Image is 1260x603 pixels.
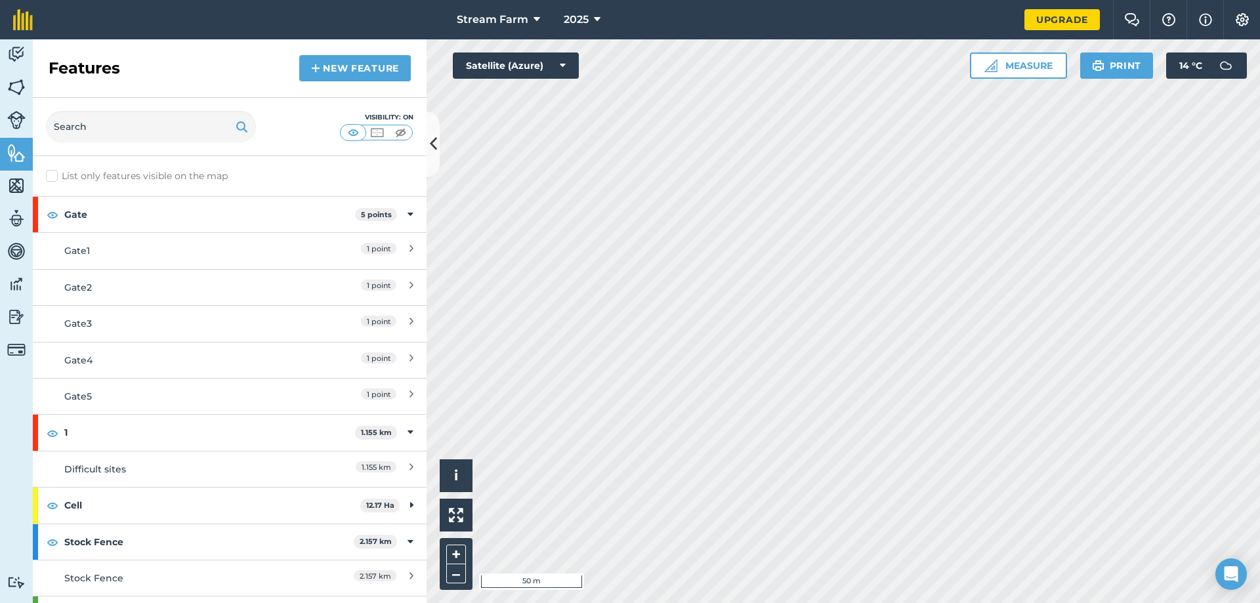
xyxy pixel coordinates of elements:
[7,341,26,359] img: svg+xml;base64,PD94bWwgdmVyc2lvbj0iMS4wIiBlbmNvZGluZz0idXRmLTgiPz4KPCEtLSBHZW5lcmF0b3I6IEFkb2JlIE...
[236,119,248,135] img: svg+xml;base64,PHN2ZyB4bWxucz0iaHR0cDovL3d3dy53My5vcmcvMjAwMC9zdmciIHdpZHRoPSIxOSIgaGVpZ2h0PSIyNC...
[64,316,297,331] div: Gate3
[47,497,58,513] img: svg+xml;base64,PHN2ZyB4bWxucz0iaHR0cDovL3d3dy53My5vcmcvMjAwMC9zdmciIHdpZHRoPSIxOCIgaGVpZ2h0PSIyNC...
[7,143,26,163] img: svg+xml;base64,PHN2ZyB4bWxucz0iaHR0cDovL3d3dy53My5vcmcvMjAwMC9zdmciIHdpZHRoPSI1NiIgaGVpZ2h0PSI2MC...
[446,564,466,583] button: –
[64,280,297,295] div: Gate2
[1124,13,1140,26] img: Two speech bubbles overlapping with the left bubble in the forefront
[453,52,579,79] button: Satellite (Azure)
[361,316,396,327] span: 1 point
[33,232,427,268] a: Gate11 point
[7,77,26,97] img: svg+xml;base64,PHN2ZyB4bWxucz0iaHR0cDovL3d3dy53My5vcmcvMjAwMC9zdmciIHdpZHRoPSI1NiIgaGVpZ2h0PSI2MC...
[64,462,297,476] div: Difficult sites
[64,389,297,404] div: Gate5
[64,571,297,585] div: Stock Fence
[1080,52,1154,79] button: Print
[7,111,26,129] img: svg+xml;base64,PD94bWwgdmVyc2lvbj0iMS4wIiBlbmNvZGluZz0idXRmLTgiPz4KPCEtLSBHZW5lcmF0b3I6IEFkb2JlIE...
[360,537,392,546] strong: 2.157 km
[64,488,360,523] strong: Cell
[1179,52,1202,79] span: 14 ° C
[449,508,463,522] img: Four arrows, one pointing top left, one top right, one bottom right and the last bottom left
[33,451,427,487] a: Difficult sites1.155 km
[1092,58,1104,73] img: svg+xml;base64,PHN2ZyB4bWxucz0iaHR0cDovL3d3dy53My5vcmcvMjAwMC9zdmciIHdpZHRoPSIxOSIgaGVpZ2h0PSIyNC...
[33,415,427,450] div: 11.155 km
[33,269,427,305] a: Gate21 point
[361,243,396,254] span: 1 point
[46,169,228,183] label: List only features visible on the map
[1234,13,1250,26] img: A cog icon
[7,45,26,64] img: svg+xml;base64,PD94bWwgdmVyc2lvbj0iMS4wIiBlbmNvZGluZz0idXRmLTgiPz4KPCEtLSBHZW5lcmF0b3I6IEFkb2JlIE...
[1166,52,1247,79] button: 14 °C
[7,274,26,294] img: svg+xml;base64,PD94bWwgdmVyc2lvbj0iMS4wIiBlbmNvZGluZz0idXRmLTgiPz4KPCEtLSBHZW5lcmF0b3I6IEFkb2JlIE...
[7,241,26,261] img: svg+xml;base64,PD94bWwgdmVyc2lvbj0iMS4wIiBlbmNvZGluZz0idXRmLTgiPz4KPCEtLSBHZW5lcmF0b3I6IEFkb2JlIE...
[64,243,297,258] div: Gate1
[361,428,392,437] strong: 1.155 km
[299,55,411,81] a: New feature
[13,9,33,30] img: fieldmargin Logo
[970,52,1067,79] button: Measure
[47,425,58,441] img: svg+xml;base64,PHN2ZyB4bWxucz0iaHR0cDovL3d3dy53My5vcmcvMjAwMC9zdmciIHdpZHRoPSIxOCIgaGVpZ2h0PSIyNC...
[64,524,354,560] strong: Stock Fence
[7,307,26,327] img: svg+xml;base64,PD94bWwgdmVyc2lvbj0iMS4wIiBlbmNvZGluZz0idXRmLTgiPz4KPCEtLSBHZW5lcmF0b3I6IEFkb2JlIE...
[354,570,396,581] span: 2.157 km
[361,388,396,400] span: 1 point
[46,111,256,142] input: Search
[366,501,394,510] strong: 12.17 Ha
[64,197,355,232] strong: Gate
[33,378,427,414] a: Gate51 point
[369,126,385,139] img: svg+xml;base64,PHN2ZyB4bWxucz0iaHR0cDovL3d3dy53My5vcmcvMjAwMC9zdmciIHdpZHRoPSI1MCIgaGVpZ2h0PSI0MC...
[1215,558,1247,590] div: Open Intercom Messenger
[454,467,458,484] span: i
[311,60,320,76] img: svg+xml;base64,PHN2ZyB4bWxucz0iaHR0cDovL3d3dy53My5vcmcvMjAwMC9zdmciIHdpZHRoPSIxNCIgaGVpZ2h0PSIyNC...
[564,12,589,28] span: 2025
[33,560,427,596] a: Stock Fence2.157 km
[340,112,413,123] div: Visibility: On
[47,207,58,222] img: svg+xml;base64,PHN2ZyB4bWxucz0iaHR0cDovL3d3dy53My5vcmcvMjAwMC9zdmciIHdpZHRoPSIxOCIgaGVpZ2h0PSIyNC...
[392,126,409,139] img: svg+xml;base64,PHN2ZyB4bWxucz0iaHR0cDovL3d3dy53My5vcmcvMjAwMC9zdmciIHdpZHRoPSI1MCIgaGVpZ2h0PSI0MC...
[361,210,392,219] strong: 5 points
[47,534,58,550] img: svg+xml;base64,PHN2ZyB4bWxucz0iaHR0cDovL3d3dy53My5vcmcvMjAwMC9zdmciIHdpZHRoPSIxOCIgaGVpZ2h0PSIyNC...
[7,576,26,589] img: svg+xml;base64,PD94bWwgdmVyc2lvbj0iMS4wIiBlbmNvZGluZz0idXRmLTgiPz4KPCEtLSBHZW5lcmF0b3I6IEFkb2JlIE...
[984,59,997,72] img: Ruler icon
[361,280,396,291] span: 1 point
[1213,52,1239,79] img: svg+xml;base64,PD94bWwgdmVyc2lvbj0iMS4wIiBlbmNvZGluZz0idXRmLTgiPz4KPCEtLSBHZW5lcmF0b3I6IEFkb2JlIE...
[361,352,396,364] span: 1 point
[64,415,355,450] strong: 1
[440,459,472,492] button: i
[446,545,466,564] button: +
[1199,12,1212,28] img: svg+xml;base64,PHN2ZyB4bWxucz0iaHR0cDovL3d3dy53My5vcmcvMjAwMC9zdmciIHdpZHRoPSIxNyIgaGVpZ2h0PSIxNy...
[7,176,26,196] img: svg+xml;base64,PHN2ZyB4bWxucz0iaHR0cDovL3d3dy53My5vcmcvMjAwMC9zdmciIHdpZHRoPSI1NiIgaGVpZ2h0PSI2MC...
[457,12,528,28] span: Stream Farm
[33,524,427,560] div: Stock Fence2.157 km
[49,58,120,79] h2: Features
[33,488,427,523] div: Cell12.17 Ha
[64,353,297,367] div: Gate4
[1161,13,1177,26] img: A question mark icon
[33,305,427,341] a: Gate31 point
[345,126,362,139] img: svg+xml;base64,PHN2ZyB4bWxucz0iaHR0cDovL3d3dy53My5vcmcvMjAwMC9zdmciIHdpZHRoPSI1MCIgaGVpZ2h0PSI0MC...
[33,197,427,232] div: Gate5 points
[356,461,396,472] span: 1.155 km
[33,342,427,378] a: Gate41 point
[1024,9,1100,30] a: Upgrade
[7,209,26,228] img: svg+xml;base64,PD94bWwgdmVyc2lvbj0iMS4wIiBlbmNvZGluZz0idXRmLTgiPz4KPCEtLSBHZW5lcmF0b3I6IEFkb2JlIE...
